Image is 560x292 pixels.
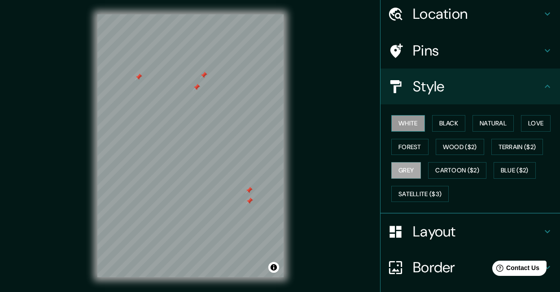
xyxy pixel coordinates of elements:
button: Satellite ($3) [391,186,449,202]
h4: Style [413,77,542,95]
div: Border [381,249,560,285]
button: Black [432,115,466,132]
button: White [391,115,425,132]
button: Wood ($2) [436,139,484,155]
button: Toggle attribution [268,262,279,273]
div: Pins [381,33,560,69]
button: Forest [391,139,429,155]
button: Grey [391,162,421,179]
button: Terrain ($2) [491,139,543,155]
h4: Layout [413,223,542,240]
h4: Border [413,258,542,276]
div: Layout [381,214,560,249]
button: Cartoon ($2) [428,162,486,179]
button: Love [521,115,551,132]
h4: Location [413,5,542,23]
canvas: Map [97,14,284,277]
h4: Pins [413,42,542,60]
iframe: Help widget launcher [480,257,550,282]
button: Natural [472,115,514,132]
button: Blue ($2) [494,162,536,179]
div: Style [381,69,560,104]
